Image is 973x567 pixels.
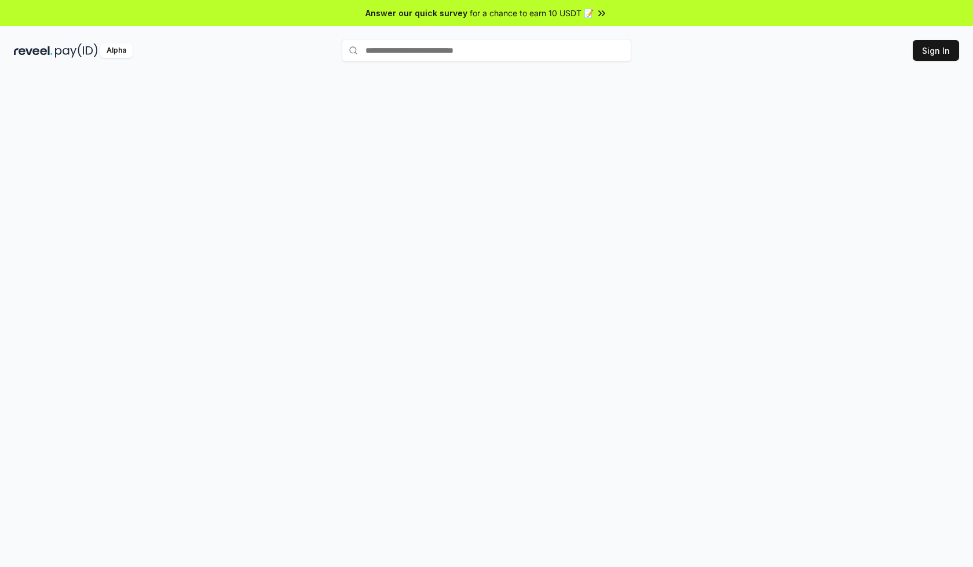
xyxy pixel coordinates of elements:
[100,43,133,58] div: Alpha
[470,7,594,19] span: for a chance to earn 10 USDT 📝
[14,43,53,58] img: reveel_dark
[365,7,467,19] span: Answer our quick survey
[913,40,959,61] button: Sign In
[55,43,98,58] img: pay_id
